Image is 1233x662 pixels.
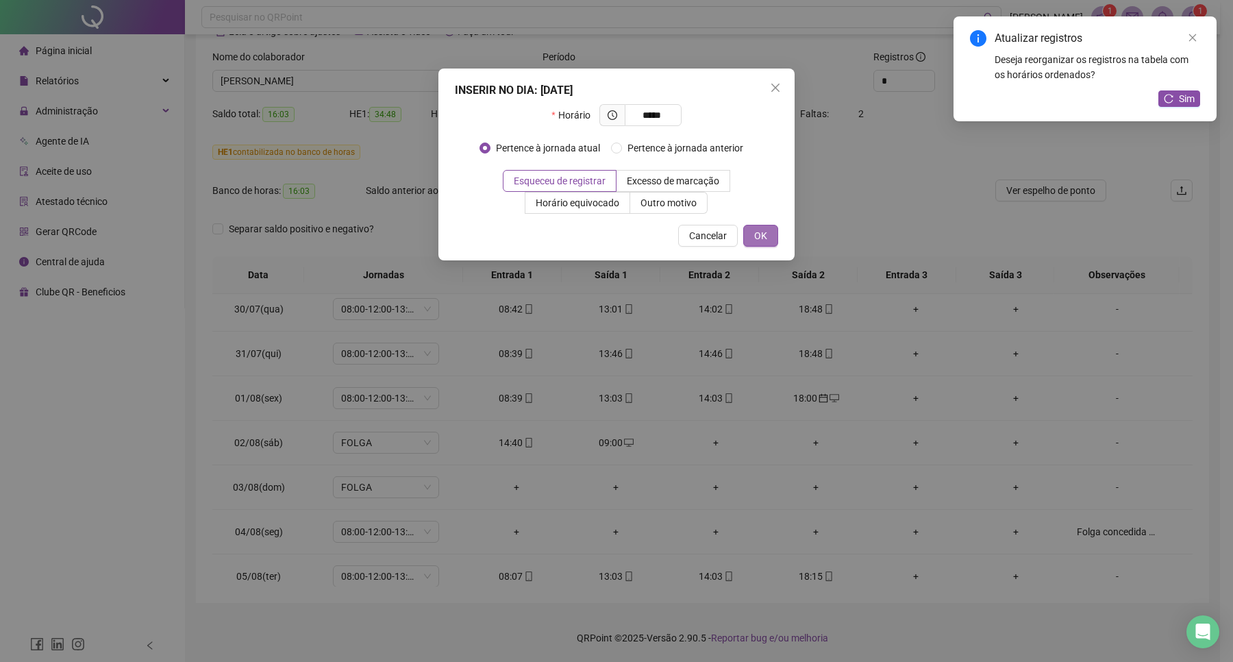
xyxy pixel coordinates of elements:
label: Horário [551,104,599,126]
span: Pertence à jornada anterior [622,140,749,156]
button: Cancelar [678,225,738,247]
span: Horário equivocado [536,197,619,208]
div: Atualizar registros [995,30,1200,47]
span: Sim [1179,91,1195,106]
button: Sim [1158,90,1200,107]
button: OK [743,225,778,247]
span: info-circle [970,30,986,47]
div: INSERIR NO DIA : [DATE] [455,82,778,99]
span: clock-circle [608,110,617,120]
span: OK [754,228,767,243]
span: close [770,82,781,93]
span: reload [1164,94,1173,103]
span: Outro motivo [640,197,697,208]
button: Close [764,77,786,99]
div: Deseja reorganizar os registros na tabela com os horários ordenados? [995,52,1200,82]
span: Cancelar [689,228,727,243]
span: Excesso de marcação [627,175,719,186]
span: close [1188,33,1197,42]
div: Open Intercom Messenger [1186,615,1219,648]
a: Close [1185,30,1200,45]
span: Esqueceu de registrar [514,175,606,186]
span: Pertence à jornada atual [490,140,606,156]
